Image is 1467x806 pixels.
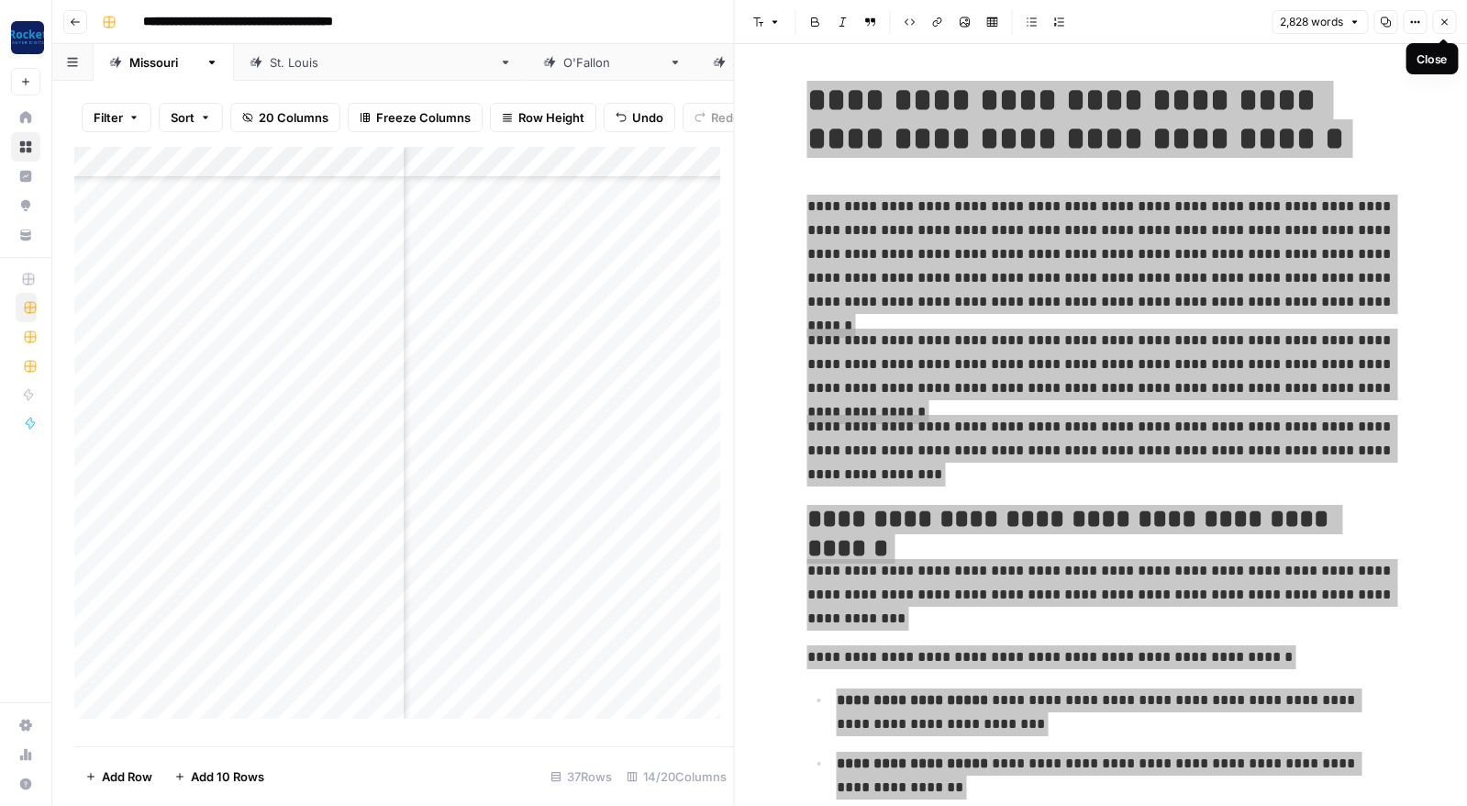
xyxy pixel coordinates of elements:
[711,108,740,127] span: Redo
[82,103,151,132] button: Filter
[11,132,40,162] a: Browse
[490,103,596,132] button: Row Height
[348,103,483,132] button: Freeze Columns
[74,762,163,791] button: Add Row
[129,53,198,72] div: [US_STATE]
[376,108,471,127] span: Freeze Columns
[11,103,40,132] a: Home
[604,103,675,132] button: Undo
[11,191,40,220] a: Opportunities
[11,15,40,61] button: Workspace: Rocket Pilots
[528,44,697,81] a: [PERSON_NAME]
[234,44,528,81] a: [GEOGRAPHIC_DATA][PERSON_NAME]
[543,762,619,791] div: 37 Rows
[11,220,40,250] a: Your Data
[94,108,123,127] span: Filter
[230,103,340,132] button: 20 Columns
[11,769,40,799] button: Help + Support
[259,108,328,127] span: 20 Columns
[632,108,663,127] span: Undo
[102,767,152,786] span: Add Row
[159,103,223,132] button: Sort
[163,762,275,791] button: Add 10 Rows
[619,762,734,791] div: 14/20 Columns
[94,44,234,81] a: [US_STATE]
[1272,10,1368,34] button: 2,828 words
[171,108,194,127] span: Sort
[191,767,264,786] span: Add 10 Rows
[697,44,893,81] a: [GEOGRAPHIC_DATA]
[683,103,752,132] button: Redo
[518,108,584,127] span: Row Height
[11,162,40,191] a: Insights
[270,53,492,72] div: [GEOGRAPHIC_DATA][PERSON_NAME]
[11,711,40,740] a: Settings
[1280,14,1343,30] span: 2,828 words
[11,21,44,54] img: Rocket Pilots Logo
[11,740,40,769] a: Usage
[1417,50,1448,68] div: Close
[563,53,661,72] div: [PERSON_NAME]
